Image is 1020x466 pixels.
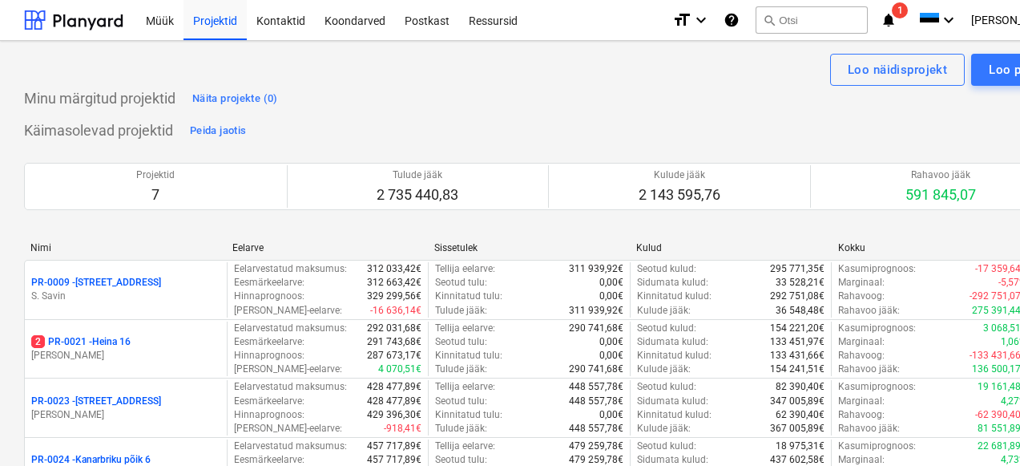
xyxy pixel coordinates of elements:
p: -16 636,14€ [370,304,421,318]
p: 0,00€ [599,349,623,363]
p: 2 143 595,76 [639,185,720,205]
p: 428 477,89€ [367,395,421,408]
p: 429 396,30€ [367,408,421,422]
p: S. Savin [31,290,220,303]
p: Kinnitatud kulud : [637,408,712,422]
p: 154 221,20€ [770,322,824,335]
p: Kulude jääk [639,168,720,182]
p: Tulude jääk : [435,422,487,436]
p: Rahavoog : [838,349,885,363]
p: Projektid [136,168,175,182]
p: 591 845,07 [905,185,976,205]
p: [PERSON_NAME] [31,349,220,363]
button: Näita projekte (0) [188,86,282,111]
p: Tellija eelarve : [435,322,495,335]
p: Rahavoog : [838,290,885,303]
p: Tellija eelarve : [435,262,495,276]
p: Kinnitatud kulud : [637,349,712,363]
p: 290 741,68€ [569,363,623,376]
p: 33 528,21€ [776,276,824,290]
p: 62 390,40€ [776,408,824,422]
p: Eelarvestatud maksumus : [234,262,347,276]
p: Kasumiprognoos : [838,322,916,335]
p: 367 005,89€ [770,422,824,436]
p: Eelarvestatud maksumus : [234,380,347,394]
p: Tellija eelarve : [435,440,495,453]
div: PR-0023 -[STREET_ADDRESS][PERSON_NAME] [31,395,220,422]
p: 290 741,68€ [569,322,623,335]
div: Kulud [636,242,825,253]
p: Kinnitatud tulu : [435,290,502,303]
p: Rahavoo jääk : [838,422,900,436]
p: 448 557,78€ [569,380,623,394]
p: Kasumiprognoos : [838,262,916,276]
p: Sidumata kulud : [637,335,708,349]
p: 329 299,56€ [367,290,421,303]
p: [PERSON_NAME]-eelarve : [234,422,342,436]
p: Seotud tulu : [435,395,487,408]
div: Loo näidisprojekt [848,59,947,80]
div: Sissetulek [434,242,623,253]
p: 4 070,51€ [378,363,421,376]
p: 154 241,51€ [770,363,824,376]
p: Rahavoo jääk [905,168,976,182]
p: Tulude jääk : [435,304,487,318]
p: Kulude jääk : [637,363,691,376]
p: Eelarvestatud maksumus : [234,440,347,453]
div: 2PR-0021 -Heina 16[PERSON_NAME] [31,335,220,363]
p: [PERSON_NAME] [31,408,220,422]
p: 448 557,78€ [569,395,623,408]
p: 2 735 440,83 [377,185,458,205]
p: Eesmärkeelarve : [234,395,304,408]
p: Seotud kulud : [637,262,696,276]
p: Kinnitatud tulu : [435,349,502,363]
div: Nimi [30,242,220,253]
p: PR-0009 - [STREET_ADDRESS] [31,276,161,290]
p: 0,00€ [599,290,623,303]
iframe: Chat Widget [940,389,1020,466]
p: Seotud tulu : [435,276,487,290]
p: Kasumiprognoos : [838,380,916,394]
p: Seotud kulud : [637,380,696,394]
span: 2 [31,335,45,348]
p: Eesmärkeelarve : [234,335,304,349]
p: 311 939,92€ [569,304,623,318]
p: 428 477,89€ [367,380,421,394]
p: 36 548,48€ [776,304,824,318]
p: Rahavoo jääk : [838,363,900,376]
p: Marginaal : [838,276,885,290]
p: 347 005,89€ [770,395,824,408]
p: 133 451,97€ [770,335,824,349]
p: PR-0021 - Heina 16 [31,335,131,349]
p: Tellija eelarve : [435,380,495,394]
p: Eesmärkeelarve : [234,276,304,290]
p: 0,00€ [599,408,623,422]
p: 457 717,89€ [367,440,421,453]
button: Peida jaotis [186,118,250,144]
p: 292 031,68€ [367,322,421,335]
p: 448 557,78€ [569,422,623,436]
p: Tulude jääk : [435,363,487,376]
p: Kulude jääk : [637,422,691,436]
p: Kasumiprognoos : [838,440,916,453]
p: 0,00€ [599,335,623,349]
p: Rahavoog : [838,408,885,422]
p: [PERSON_NAME]-eelarve : [234,363,342,376]
p: Marginaal : [838,395,885,408]
p: Hinnaprognoos : [234,408,304,422]
p: Käimasolevad projektid [24,121,173,140]
p: Seotud kulud : [637,440,696,453]
p: 292 751,08€ [770,290,824,303]
p: Kinnitatud tulu : [435,408,502,422]
p: 0,00€ [599,276,623,290]
p: Sidumata kulud : [637,395,708,408]
p: Hinnaprognoos : [234,290,304,303]
div: Peida jaotis [190,122,246,140]
button: Loo näidisprojekt [830,54,965,86]
p: 479 259,78€ [569,440,623,453]
p: Marginaal : [838,335,885,349]
p: Kulude jääk : [637,304,691,318]
p: 312 663,42€ [367,276,421,290]
p: Seotud kulud : [637,322,696,335]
